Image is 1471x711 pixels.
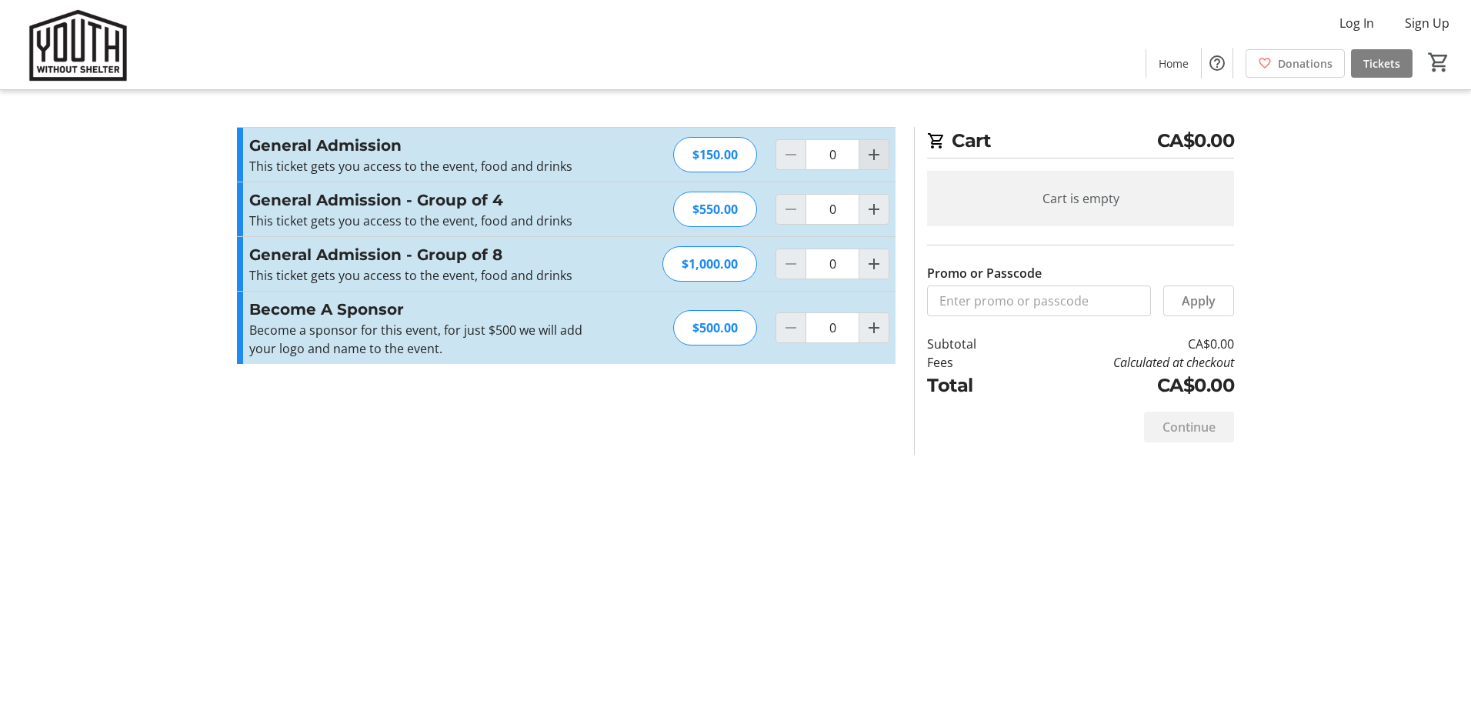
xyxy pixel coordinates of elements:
[859,313,889,342] button: Increment by one
[806,249,859,279] input: General Admission - Group of 8 Quantity
[662,246,757,282] div: $1,000.00
[1016,335,1234,353] td: CA$0.00
[249,134,585,157] h3: General Admission
[1016,353,1234,372] td: Calculated at checkout
[1339,14,1374,32] span: Log In
[1246,49,1345,78] a: Donations
[806,194,859,225] input: General Admission - Group of 4 Quantity
[927,335,1016,353] td: Subtotal
[859,249,889,279] button: Increment by one
[806,312,859,343] input: Become A Sponsor Quantity
[673,137,757,172] div: $150.00
[249,266,585,285] p: This ticket gets you access to the event, food and drinks
[673,310,757,345] div: $500.00
[1351,49,1413,78] a: Tickets
[1159,55,1189,72] span: Home
[249,321,585,358] div: Become a sponsor for this event, for just $500 we will add your logo and name to the event.
[1393,11,1462,35] button: Sign Up
[1157,127,1235,155] span: CA$0.00
[1016,372,1234,399] td: CA$0.00
[927,285,1151,316] input: Enter promo or passcode
[1278,55,1333,72] span: Donations
[1327,11,1386,35] button: Log In
[249,157,585,175] p: This ticket gets you access to the event, food and drinks
[1163,285,1234,316] button: Apply
[1146,49,1201,78] a: Home
[1425,48,1453,76] button: Cart
[249,189,585,212] h3: General Admission - Group of 4
[927,264,1042,282] label: Promo or Passcode
[1405,14,1449,32] span: Sign Up
[9,6,146,83] img: Youth Without Shelter's Logo
[927,127,1234,159] h2: Cart
[927,372,1016,399] td: Total
[1363,55,1400,72] span: Tickets
[249,298,585,321] h3: Become A Sponsor
[859,140,889,169] button: Increment by one
[806,139,859,170] input: General Admission Quantity
[1202,48,1233,78] button: Help
[927,171,1234,226] div: Cart is empty
[927,353,1016,372] td: Fees
[1182,292,1216,310] span: Apply
[249,212,585,230] p: This ticket gets you access to the event, food and drinks
[249,243,585,266] h3: General Admission - Group of 8
[673,192,757,227] div: $550.00
[859,195,889,224] button: Increment by one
